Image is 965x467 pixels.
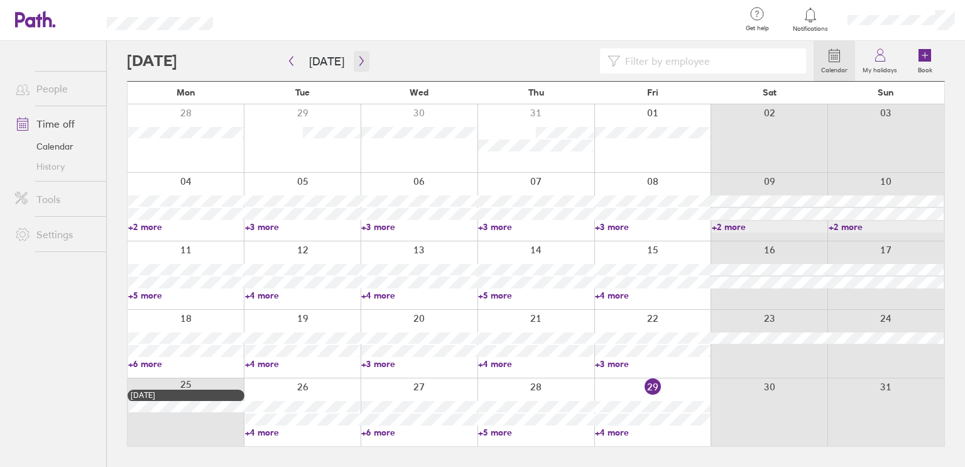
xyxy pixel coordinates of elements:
a: +5 more [478,427,594,438]
span: Thu [528,87,544,97]
a: +4 more [595,290,711,301]
a: Calendar [5,136,106,157]
span: Wed [410,87,428,97]
span: Notifications [790,25,831,33]
a: +2 more [829,221,944,233]
a: +3 more [595,221,711,233]
input: Filter by employee [620,49,799,73]
label: Book [910,63,940,74]
span: Tue [295,87,310,97]
a: +4 more [245,290,361,301]
a: +3 more [361,221,477,233]
a: Settings [5,222,106,247]
a: +4 more [245,427,361,438]
a: +6 more [361,427,477,438]
a: +4 more [361,290,477,301]
span: Sun [878,87,894,97]
span: Sat [763,87,777,97]
a: +4 more [245,358,361,370]
a: History [5,157,106,177]
a: +3 more [361,358,477,370]
a: +3 more [245,221,361,233]
a: Book [905,41,945,81]
a: Calendar [814,41,855,81]
a: +5 more [128,290,244,301]
span: Get help [737,25,778,32]
a: Time off [5,111,106,136]
a: +4 more [595,427,711,438]
a: People [5,76,106,101]
label: Calendar [814,63,855,74]
a: Notifications [790,6,831,33]
span: Mon [177,87,195,97]
a: +5 more [478,290,594,301]
span: Fri [647,87,658,97]
a: Tools [5,187,106,212]
a: +2 more [128,221,244,233]
label: My holidays [855,63,905,74]
a: +3 more [478,221,594,233]
button: [DATE] [299,51,354,72]
a: +6 more [128,358,244,370]
div: [DATE] [131,391,241,400]
a: +3 more [595,358,711,370]
a: My holidays [855,41,905,81]
a: +2 more [712,221,827,233]
a: +4 more [478,358,594,370]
